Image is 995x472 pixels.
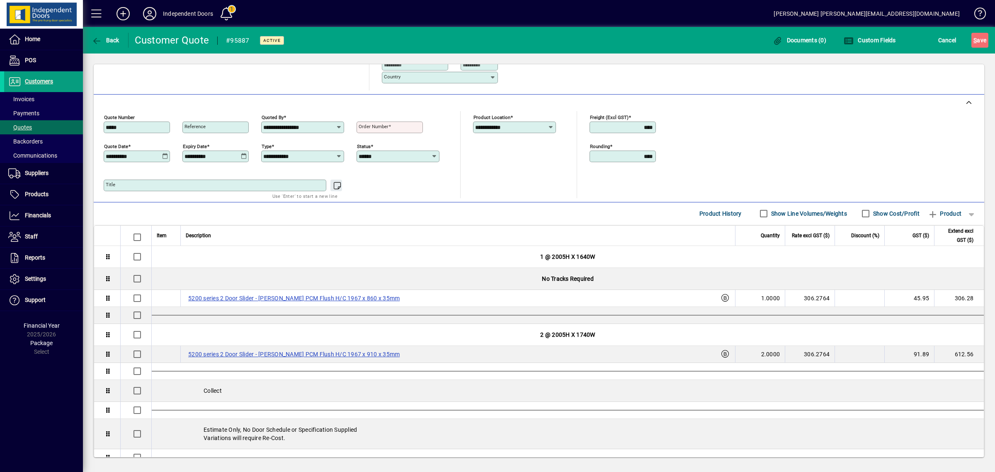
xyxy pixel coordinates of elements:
mat-label: Title [106,182,115,187]
label: Show Cost/Profit [871,209,920,218]
a: Products [4,184,83,205]
span: Backorders [8,138,43,145]
span: Financials [25,212,51,219]
span: Staff [25,233,38,240]
mat-label: Order number [359,124,388,129]
span: Settings [25,275,46,282]
td: 612.56 [934,346,984,363]
span: 2.0000 [761,350,780,358]
span: Description [186,231,211,240]
td: 91.89 [884,346,934,363]
span: Cancel [938,34,956,47]
span: 1.0000 [761,294,780,302]
a: Invoices [4,92,83,106]
span: Active [263,38,281,43]
a: Reports [4,248,83,268]
a: Knowledge Base [968,2,985,29]
a: Staff [4,226,83,247]
button: Profile [136,6,163,21]
span: Extend excl GST ($) [939,226,973,245]
span: Products [25,191,49,197]
mat-label: Status [357,143,371,149]
span: Quantity [761,231,780,240]
mat-label: Rounding [590,143,610,149]
a: Payments [4,106,83,120]
button: Product History [696,206,745,221]
span: Home [25,36,40,42]
span: Financial Year [24,322,60,329]
td: 306.28 [934,290,984,307]
div: [PERSON_NAME] [PERSON_NAME][EMAIL_ADDRESS][DOMAIN_NAME] [774,7,960,20]
span: Payments [8,110,39,117]
span: Communications [8,152,57,159]
span: Documents (0) [772,37,826,44]
span: S [973,37,977,44]
mat-label: Type [262,143,272,149]
a: Suppliers [4,163,83,184]
span: ave [973,34,986,47]
span: Product [928,207,961,220]
mat-label: Product location [473,114,510,120]
button: Save [971,33,988,48]
div: Estimate Only, No Door Schedule or Specification Supplied Variations will require Re-Cost. [152,419,984,449]
td: 45.95 [884,290,934,307]
span: GST ($) [912,231,929,240]
a: Communications [4,148,83,163]
button: Back [90,33,121,48]
mat-label: Quoted by [262,114,284,120]
span: Customers [25,78,53,85]
a: Support [4,290,83,311]
a: Financials [4,205,83,226]
span: POS [25,57,36,63]
mat-label: Freight (excl GST) [590,114,629,120]
span: Support [25,297,46,303]
a: Settings [4,269,83,290]
mat-label: Country [384,74,400,80]
mat-label: Expiry date [183,143,207,149]
button: Documents (0) [770,33,828,48]
button: Product [924,206,966,221]
span: Quotes [8,124,32,131]
a: POS [4,50,83,71]
span: Suppliers [25,170,49,176]
div: Collect [152,380,984,401]
a: Home [4,29,83,50]
label: 5200 series 2 Door Slider - [PERSON_NAME] PCM Flush H/C 1967 x 860 x 35mm [186,293,402,303]
button: Add [110,6,136,21]
span: Package [30,340,53,346]
div: 1 @ 2005H X 1640W [152,246,984,268]
div: No Tracks Required [152,268,984,290]
div: 306.2764 [790,294,830,302]
button: Cancel [936,33,959,48]
a: Backorders [4,134,83,148]
span: Item [157,231,167,240]
label: Show Line Volumes/Weights [769,209,847,218]
span: Back [92,37,119,44]
span: Custom Fields [844,37,896,44]
div: 2 @ 2005H X 1740W [152,324,984,345]
span: Product History [699,207,742,220]
mat-hint: Use 'Enter' to start a new line [272,191,337,201]
span: Invoices [8,96,34,102]
span: Reports [25,254,45,261]
mat-label: Reference [184,124,206,129]
mat-label: Quote number [104,114,135,120]
mat-label: Quote date [104,143,128,149]
div: Independent Doors [163,7,213,20]
div: #95887 [226,34,250,47]
app-page-header-button: Back [83,33,129,48]
a: Quotes [4,120,83,134]
button: Custom Fields [842,33,898,48]
div: 306.2764 [790,350,830,358]
div: Customer Quote [135,34,209,47]
span: Discount (%) [851,231,879,240]
label: 5200 series 2 Door Slider - [PERSON_NAME] PCM Flush H/C 1967 x 910 x 35mm [186,349,402,359]
span: Rate excl GST ($) [792,231,830,240]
